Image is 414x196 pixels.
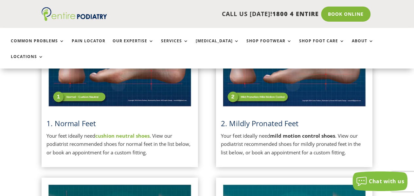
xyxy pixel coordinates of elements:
a: About [352,39,374,53]
a: Pain Locator [72,39,105,53]
strong: mild motion control shoes [270,132,335,139]
p: Your feet ideally need . View our podiatrist recommended shoes for normal feet in the list below,... [46,132,193,157]
a: cushion neutral shoes [95,132,150,139]
a: 1. Normal Feet [46,118,96,128]
a: Shop Footwear [246,39,292,53]
a: Locations [11,54,44,69]
a: Common Problems [11,39,64,53]
p: CALL US [DATE]! [116,10,319,18]
a: Shop Foot Care [299,39,345,53]
a: Entire Podiatry [42,16,107,22]
a: Our Expertise [113,39,154,53]
a: Book Online [321,7,370,22]
span: Chat with us [369,178,404,185]
a: [MEDICAL_DATA] [196,39,239,53]
p: Your feet ideally need . View our podiatrist recommended shoes for mildly pronated feet in the li... [221,132,368,157]
span: 2. Mildly Pronated Feet [221,118,298,128]
button: Chat with us [352,171,407,191]
img: logo (1) [42,7,107,21]
span: 1800 4 ENTIRE [272,10,319,18]
a: Services [161,39,189,53]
